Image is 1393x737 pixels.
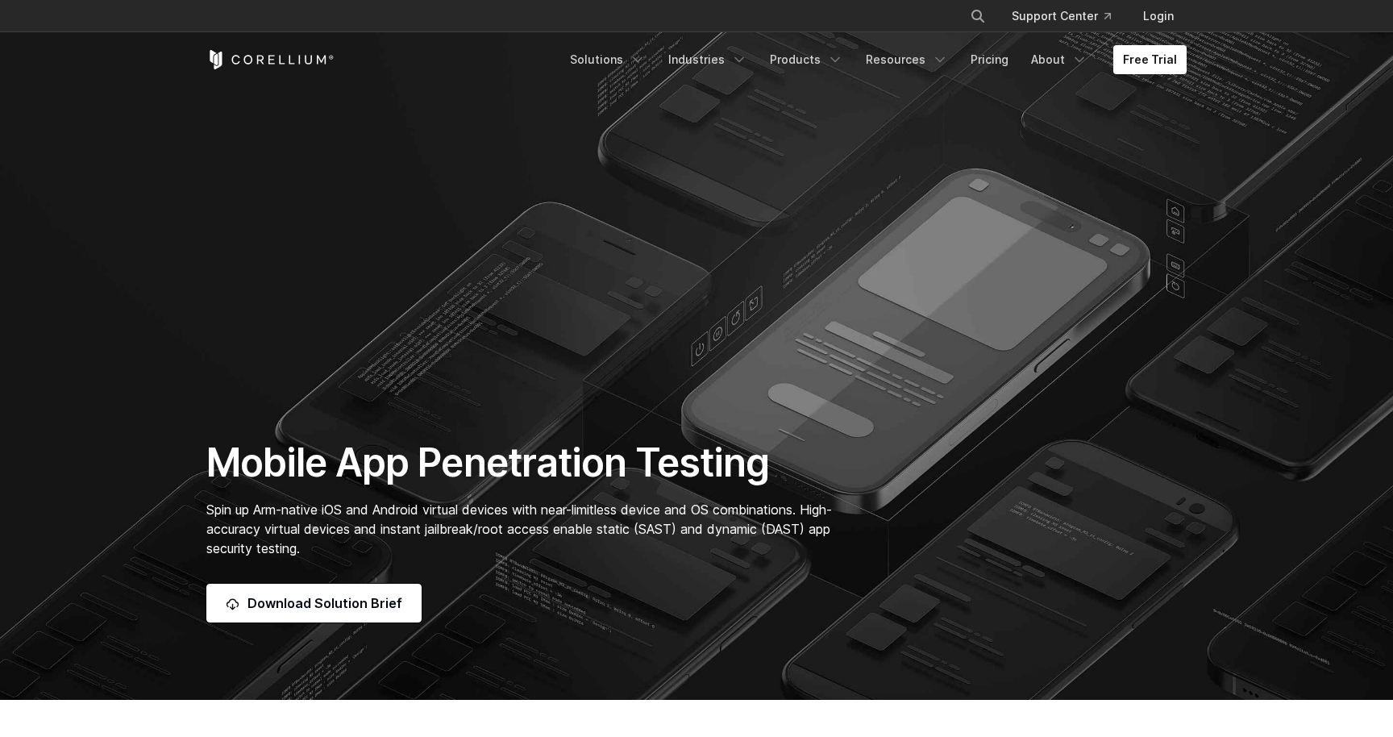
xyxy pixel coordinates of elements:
a: Free Trial [1113,45,1187,74]
a: Support Center [999,2,1124,31]
a: Login [1130,2,1187,31]
span: Spin up Arm-native iOS and Android virtual devices with near-limitless device and OS combinations... [206,502,832,556]
a: Industries [659,45,757,74]
button: Search [963,2,992,31]
h1: Mobile App Penetration Testing [206,439,849,487]
a: Corellium Home [206,50,335,69]
a: Pricing [961,45,1018,74]
a: Products [760,45,853,74]
span: Download Solution Brief [247,593,402,613]
div: Navigation Menu [560,45,1187,74]
a: Download Solution Brief [206,584,422,622]
a: About [1021,45,1097,74]
div: Navigation Menu [950,2,1187,31]
a: Resources [856,45,958,74]
a: Solutions [560,45,655,74]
